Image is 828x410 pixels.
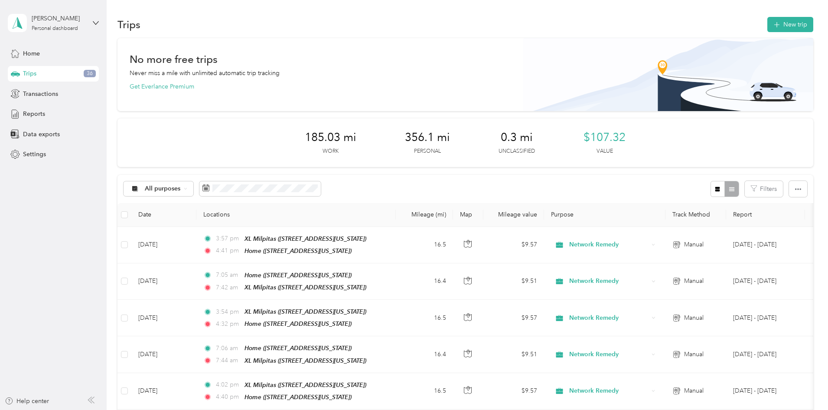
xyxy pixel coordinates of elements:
th: Mileage value [483,203,544,227]
th: Locations [196,203,396,227]
span: 4:02 pm [216,380,241,390]
span: 3:57 pm [216,234,241,243]
p: Personal [414,148,441,155]
span: Network Remedy [569,350,649,359]
span: 7:42 am [216,283,241,292]
span: 7:06 am [216,344,241,353]
span: 3:54 pm [216,307,241,317]
span: XL Milpitas ([STREET_ADDRESS][US_STATE]) [244,284,366,291]
span: Reports [23,109,45,118]
span: 36 [84,70,96,78]
span: Home ([STREET_ADDRESS][US_STATE]) [244,247,352,254]
button: Get Everlance Premium [130,82,194,91]
span: Settings [23,150,46,159]
p: Never miss a mile with unlimited automatic trip tracking [130,69,280,78]
img: Banner [523,38,813,111]
span: 4:32 pm [216,319,241,329]
span: Manual [684,350,704,359]
p: Unclassified [499,148,535,155]
td: 16.5 [396,373,453,410]
div: [PERSON_NAME] [32,14,86,23]
div: Personal dashboard [32,26,78,31]
td: $9.57 [483,373,544,410]
span: Home ([STREET_ADDRESS][US_STATE]) [244,272,352,279]
span: XL Milpitas ([STREET_ADDRESS][US_STATE]) [244,381,366,388]
span: XL Milpitas ([STREET_ADDRESS][US_STATE]) [244,308,366,315]
td: [DATE] [131,373,196,410]
th: Mileage (mi) [396,203,453,227]
span: All purposes [145,186,181,192]
span: Home ([STREET_ADDRESS][US_STATE]) [244,394,352,400]
button: New trip [767,17,813,32]
button: Filters [745,181,783,197]
span: Network Remedy [569,276,649,286]
span: XL Milpitas ([STREET_ADDRESS][US_STATE]) [244,235,366,242]
span: Manual [684,313,704,323]
p: Value [597,148,613,155]
span: 4:41 pm [216,246,241,256]
td: 16.5 [396,227,453,263]
td: Sep 1 - 30, 2025 [726,227,805,263]
span: Data exports [23,130,60,139]
td: [DATE] [131,263,196,300]
th: Purpose [544,203,665,227]
td: 16.4 [396,263,453,300]
span: Home [23,49,40,58]
h1: Trips [117,20,140,29]
span: 0.3 mi [501,131,533,144]
td: [DATE] [131,227,196,263]
th: Track Method [665,203,726,227]
td: Sep 1 - 30, 2025 [726,336,805,373]
td: $9.57 [483,227,544,263]
th: Date [131,203,196,227]
span: Transactions [23,89,58,98]
span: Network Remedy [569,240,649,249]
span: $107.32 [584,131,626,144]
span: XL Milpitas ([STREET_ADDRESS][US_STATE]) [244,357,366,364]
td: 16.5 [396,300,453,336]
span: 7:44 am [216,356,241,365]
span: Trips [23,69,36,78]
iframe: Everlance-gr Chat Button Frame [779,361,828,410]
td: $9.57 [483,300,544,336]
td: $9.51 [483,336,544,373]
td: [DATE] [131,300,196,336]
span: Network Remedy [569,386,649,396]
span: 356.1 mi [405,131,450,144]
span: 7:05 am [216,270,241,280]
td: Sep 1 - 30, 2025 [726,373,805,410]
p: Work [323,148,339,155]
td: $9.51 [483,263,544,300]
span: Manual [684,276,704,286]
td: 16.4 [396,336,453,373]
span: Home ([STREET_ADDRESS][US_STATE]) [244,344,352,351]
span: Home ([STREET_ADDRESS][US_STATE]) [244,320,352,327]
button: Help center [5,397,49,406]
td: Sep 1 - 30, 2025 [726,263,805,300]
span: Network Remedy [569,313,649,323]
th: Map [453,203,483,227]
td: Sep 1 - 30, 2025 [726,300,805,336]
td: [DATE] [131,336,196,373]
span: Manual [684,386,704,396]
h1: No more free trips [130,55,218,64]
span: 4:40 pm [216,392,241,402]
span: Manual [684,240,704,249]
th: Report [726,203,805,227]
span: 185.03 mi [305,131,356,144]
